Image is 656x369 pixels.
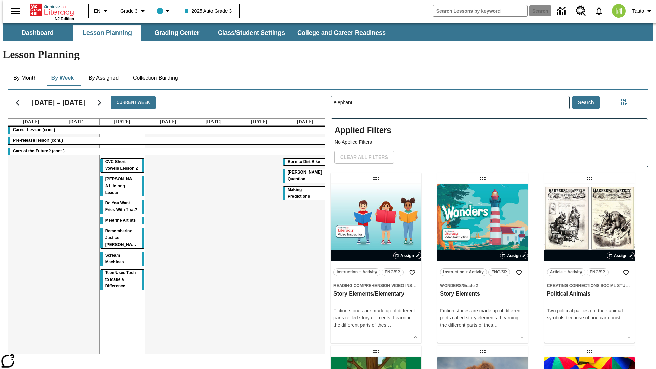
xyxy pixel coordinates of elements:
span: ENG/SP [491,269,507,276]
a: Home [30,3,74,17]
span: Grade 2 [463,283,478,288]
div: CVC Short Vowels Lesson 2 [100,159,145,172]
button: Select a new avatar [608,2,630,20]
span: Topic: Creating Connections Social Studies/US History I [547,282,632,289]
span: Assign [614,252,628,259]
div: Making Predictions [283,187,327,200]
div: SubNavbar [3,25,392,41]
a: August 30, 2025 [250,119,269,125]
span: Cars of the Future? (cont.) [13,149,65,153]
h1: Lesson Planning [3,48,653,61]
span: Do You Want Fries With That? [105,201,137,212]
span: 2025 Auto Grade 3 [185,8,232,15]
button: Assign Choose Dates [393,252,421,259]
span: … [493,322,498,328]
div: Fiction stories are made up of different parts called story elements. Learning the different part... [333,307,419,329]
div: Applied Filters [331,118,648,167]
button: Show Details [624,332,634,342]
button: Lesson Planning [73,25,141,41]
h3: Story Elements/Elementary [333,290,419,298]
span: NJ Edition [55,17,74,21]
span: Wonders [440,283,462,288]
button: Assign Choose Dates [500,252,528,259]
button: Language: EN, Select a language [91,5,113,17]
button: Add to Favorites [620,266,632,279]
button: By Month [8,70,42,86]
button: Dashboard [3,25,72,41]
div: Draggable lesson: Oteos, the Elephant of Surprise [371,346,382,357]
button: Show Details [410,332,421,342]
span: Instruction + Activity [443,269,484,276]
button: Class/Student Settings [213,25,290,41]
div: Draggable lesson: Story Elements [477,173,488,184]
span: Joplin's Question [288,170,322,181]
button: Add to Favorites [513,266,525,279]
div: lesson details [331,184,421,343]
div: Scream Machines [100,252,145,266]
button: College and Career Readiness [292,25,391,41]
a: August 27, 2025 [113,119,132,125]
a: August 29, 2025 [204,119,223,125]
button: Show Details [517,332,527,342]
button: ENG/SP [488,268,510,276]
a: August 31, 2025 [296,119,314,125]
h2: [DATE] – [DATE] [32,98,85,107]
div: SubNavbar [3,23,653,41]
span: / [462,283,463,288]
span: s [491,322,493,328]
span: Grade 3 [120,8,138,15]
a: August 25, 2025 [22,119,40,125]
button: By Week [45,70,80,86]
img: avatar image [612,4,626,18]
div: Fiction stories are made up of different parts called story elements. Learning the different part... [440,307,525,329]
span: Meet the Artists [105,218,136,223]
button: Collection Building [127,70,183,86]
a: Resource Center, Will open in new tab [572,2,590,20]
span: Topic: Wonders/Grade 2 [440,282,525,289]
button: Filters Side menu [617,95,630,109]
span: Assign [507,252,521,259]
span: Topic: Reading Comprehension Video Instruction/null [333,282,419,289]
span: Career Lesson (cont.) [13,127,55,132]
a: August 28, 2025 [159,119,177,125]
button: Instruction + Activity [333,268,380,276]
span: ENG/SP [590,269,605,276]
span: Creating Connections Social Studies [547,283,635,288]
div: Draggable lesson: Welcome to Pleistocene Park [477,346,488,357]
span: Tauto [632,8,644,15]
button: Search [572,96,600,109]
a: Notifications [590,2,608,20]
div: Meet the Artists [100,217,145,224]
div: Dianne Feinstein: A Lifelong Leader [100,176,145,196]
button: Previous [9,94,27,111]
button: Grading Center [143,25,211,41]
div: Draggable lesson: Political Animals [584,173,595,184]
button: Open side menu [5,1,26,21]
span: Instruction + Activity [337,269,377,276]
div: Joplin's Question [283,169,327,183]
div: Remembering Justice O'Connor [100,228,145,248]
button: Assign Choose Dates [607,252,635,259]
button: Add to Favorites [406,266,419,279]
h2: Applied Filters [334,122,644,139]
span: EN [94,8,100,15]
p: No Applied Filters [334,139,644,146]
button: Class color is light blue. Change class color [154,5,175,17]
div: Draggable lesson: Story Elements/Elementary [371,173,382,184]
span: Article + Activity [550,269,582,276]
button: ENG/SP [587,268,609,276]
span: … [386,322,391,328]
div: lesson details [437,184,528,343]
span: CVC Short Vowels Lesson 2 [105,159,138,171]
button: ENG/SP [382,268,404,276]
span: Remembering Justice O'Connor [105,229,140,247]
button: By Assigned [83,70,124,86]
span: Born to Dirt Bike [288,159,320,164]
span: Assign [400,252,414,259]
span: Making Predictions [288,187,310,199]
input: Search Lessons By Keyword [331,96,569,109]
button: Next [91,94,108,111]
div: Born to Dirt Bike [283,159,327,165]
div: Two political parties got their animal symbols because of one cartoonist. [547,307,632,322]
div: Cars of the Future? (cont.) [8,148,328,155]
